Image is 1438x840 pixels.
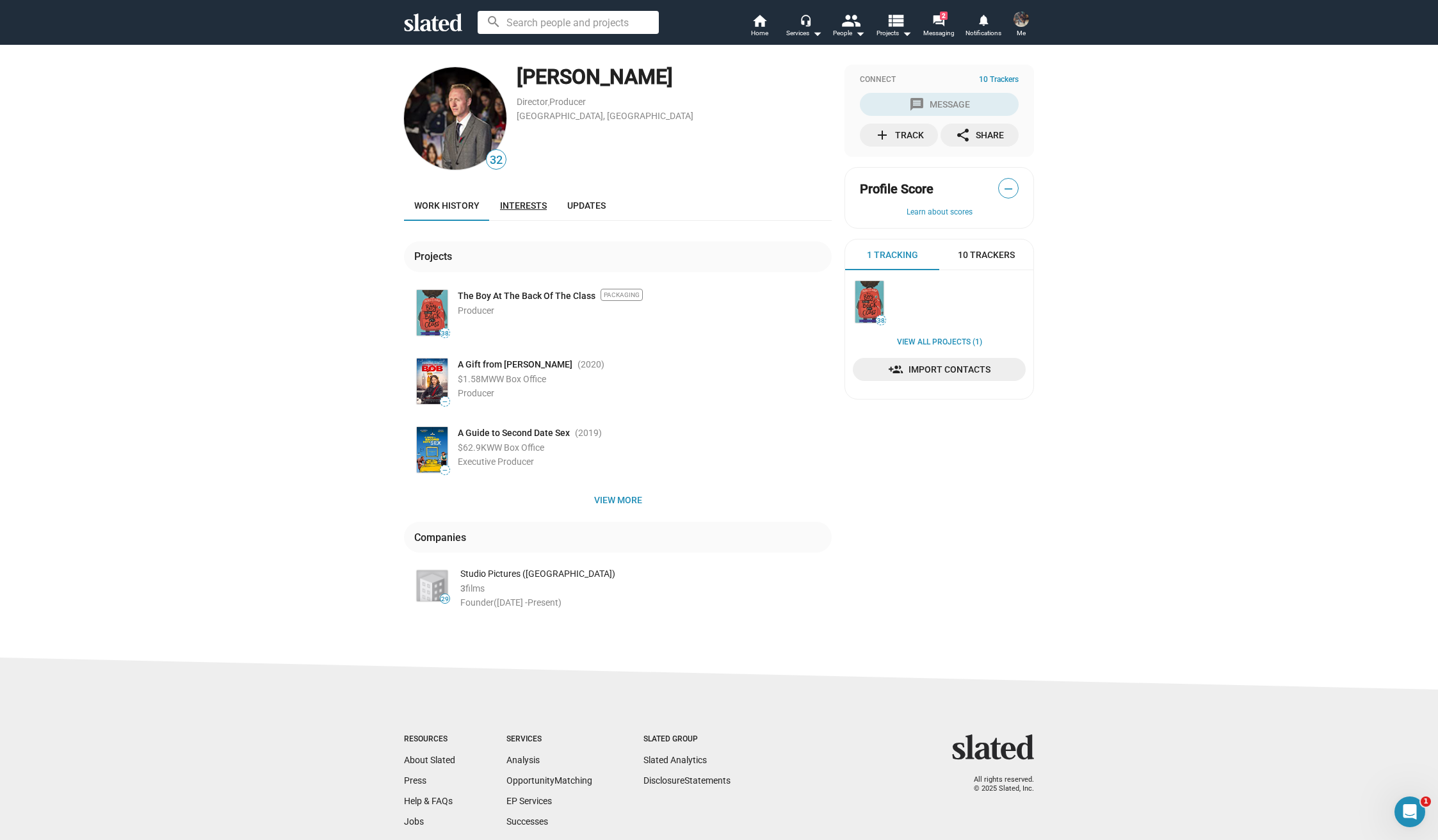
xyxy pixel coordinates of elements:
[458,456,534,467] span: Executive Producer
[955,124,1004,147] div: Share
[863,358,1015,381] span: Import Contacts
[517,63,832,91] div: [PERSON_NAME]
[867,249,918,261] span: 1 Tracking
[417,427,448,472] img: Poster: A Guide to Second Date Sex
[440,398,449,405] span: —
[860,75,1019,85] div: Connect
[941,124,1019,147] button: Share
[909,97,925,112] mat-icon: message
[886,11,905,29] mat-icon: view_list
[500,200,547,211] span: Interests
[860,124,938,147] button: Track
[489,374,546,384] span: WW Box Office
[417,359,448,404] img: Poster: A Gift from Bob
[506,816,548,827] a: Successes
[404,190,490,221] a: Work history
[940,12,948,20] span: 2
[860,93,1019,116] button: Message
[404,755,455,765] a: About Slated
[860,207,1019,218] button: Learn about scores
[737,13,782,41] a: Home
[643,755,707,765] a: Slated Analytics
[932,14,944,26] mat-icon: forum
[875,127,890,143] mat-icon: add
[923,26,955,41] span: Messaging
[506,734,592,745] div: Services
[977,13,989,26] mat-icon: notifications
[877,26,912,41] span: Projects
[860,181,933,198] span: Profile Score
[478,11,659,34] input: Search people and projects
[460,597,494,608] span: Founder
[786,26,822,41] div: Services
[853,358,1026,381] a: Import Contacts
[458,290,595,302] a: The Boy At The Back Of The Class
[979,75,1019,85] span: 10 Trackers
[458,442,487,453] span: $62.9K
[897,337,982,348] a: View all Projects (1)
[487,152,506,169] span: 32
[751,26,768,41] span: Home
[458,388,494,398] span: Producer
[958,249,1015,261] span: 10 Trackers
[417,290,448,335] img: Poster: The Boy At The Back Of The Class
[465,583,485,594] span: films
[517,97,548,107] a: Director
[1014,12,1029,27] img: Tim Viola
[404,67,506,170] img: ADAM ROLSTON
[440,595,449,603] span: 29
[404,734,455,745] div: Resources
[517,111,693,121] a: [GEOGRAPHIC_DATA], [GEOGRAPHIC_DATA]
[414,489,821,512] span: View more
[899,26,914,41] mat-icon: arrow_drop_down
[506,796,552,806] a: EP Services
[809,26,825,41] mat-icon: arrow_drop_down
[487,442,544,453] span: WW Box Office
[548,99,549,106] span: ,
[871,13,916,41] button: Projects
[404,816,424,827] a: Jobs
[833,26,865,41] div: People
[506,775,592,786] a: OpportunityMatching
[460,568,832,580] div: Studio Pictures ([GEOGRAPHIC_DATA])
[1394,796,1425,827] iframe: Intercom live chat
[440,330,449,337] span: 38
[782,13,827,41] button: Services
[458,374,489,384] span: $1.58M
[852,26,868,41] mat-icon: arrow_drop_down
[909,93,970,116] div: Message
[490,190,557,221] a: Interests
[578,359,604,371] span: (2020 )
[460,583,465,594] span: 3
[965,26,1001,41] span: Notifications
[458,427,570,439] span: A Guide to Second Date Sex
[404,489,832,512] button: View more
[960,775,1034,794] p: All rights reserved. © 2025 Slated, Inc.
[800,14,811,26] mat-icon: headset_mic
[404,796,453,806] a: Help & FAQs
[875,124,924,147] div: Track
[458,305,494,316] span: Producer
[916,13,961,41] a: 2Messaging
[643,775,731,786] a: DisclosureStatements
[955,127,971,143] mat-icon: share
[417,570,448,601] img: Studio Pictures (gb)
[961,13,1006,41] a: Notifications
[1006,9,1037,42] button: Tim ViolaMe
[601,289,643,301] span: Packaging
[528,597,558,608] span: Present
[827,13,871,41] button: People
[643,734,731,745] div: Slated Group
[841,11,860,29] mat-icon: people
[549,97,586,107] a: Producer
[877,317,885,325] span: 38
[440,467,449,474] span: —
[414,250,457,263] div: Projects
[855,281,884,323] img: The Boy At The Back Of The Class
[506,755,540,765] a: Analysis
[1017,26,1026,41] span: Me
[575,427,602,439] span: (2019 )
[752,13,767,28] mat-icon: home
[414,531,471,544] div: Companies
